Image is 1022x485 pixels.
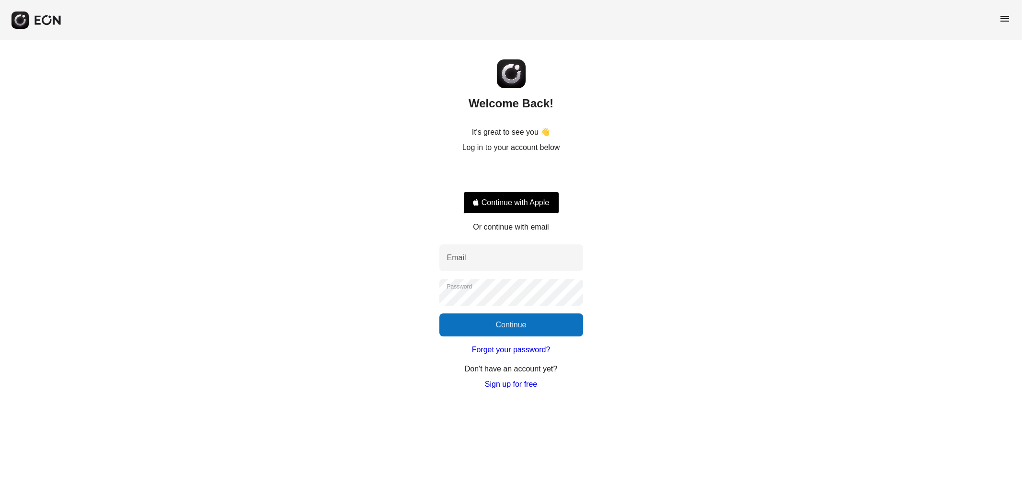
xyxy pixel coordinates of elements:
p: Log in to your account below [462,142,560,153]
a: Forget your password? [472,344,551,356]
label: Password [447,283,472,290]
h2: Welcome Back! [469,96,553,111]
button: Signin with apple ID [463,192,559,214]
a: Sign up for free [485,379,537,390]
p: It's great to see you 👋 [472,127,551,138]
span: menu [999,13,1011,24]
p: Don't have an account yet? [465,363,557,375]
button: Continue [439,313,583,336]
iframe: Sign in with Google Button [459,164,564,185]
label: Email [447,252,466,264]
p: Or continue with email [473,221,549,233]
